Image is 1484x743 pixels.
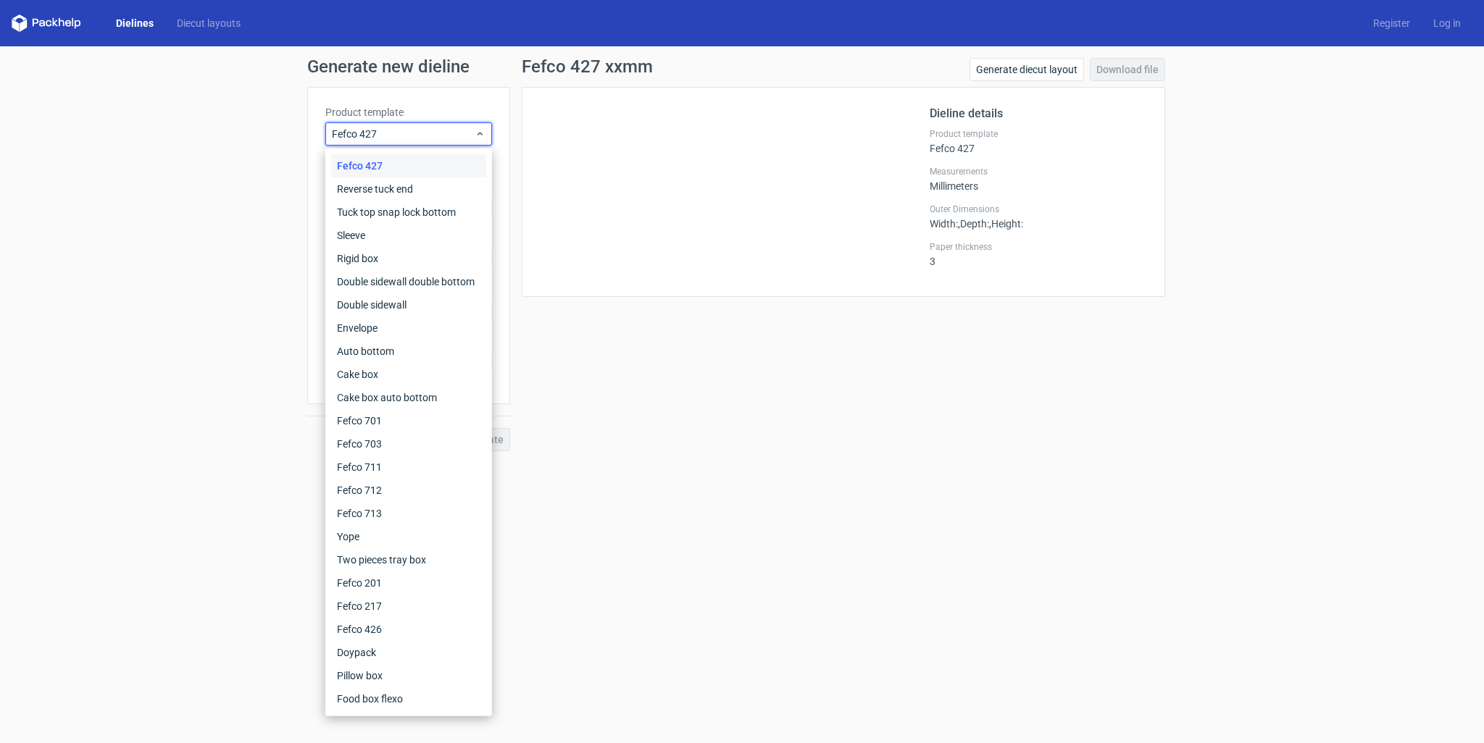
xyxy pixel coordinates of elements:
[331,595,486,618] div: Fefco 217
[970,58,1084,81] a: Generate diecut layout
[331,247,486,270] div: Rigid box
[958,218,989,230] span: , Depth :
[331,502,486,525] div: Fefco 713
[331,525,486,548] div: Yope
[331,224,486,247] div: Sleeve
[331,664,486,687] div: Pillow box
[331,641,486,664] div: Doypack
[331,316,486,340] div: Envelope
[522,58,653,75] h1: Fefco 427 xxmm
[331,432,486,456] div: Fefco 703
[325,105,492,119] label: Product template
[989,218,1023,230] span: , Height :
[331,571,486,595] div: Fefco 201
[331,386,486,409] div: Cake box auto bottom
[331,177,486,201] div: Reverse tuck end
[331,687,486,710] div: Food box flexo
[1362,16,1422,30] a: Register
[930,218,958,230] span: Width :
[104,16,165,30] a: Dielines
[331,201,486,224] div: Tuck top snap lock bottom
[930,166,1147,177] label: Measurements
[331,363,486,386] div: Cake box
[930,105,1147,122] h2: Dieline details
[930,128,1147,154] div: Fefco 427
[930,241,1147,267] div: 3
[331,479,486,502] div: Fefco 712
[331,154,486,177] div: Fefco 427
[331,456,486,479] div: Fefco 711
[332,127,475,141] span: Fefco 427
[331,548,486,571] div: Two pieces tray box
[1422,16,1472,30] a: Log in
[165,16,252,30] a: Diecut layouts
[930,203,1147,215] label: Outer Dimensions
[331,293,486,316] div: Double sidewall
[331,340,486,363] div: Auto bottom
[331,270,486,293] div: Double sidewall double bottom
[930,128,1147,140] label: Product template
[930,166,1147,192] div: Millimeters
[331,409,486,432] div: Fefco 701
[331,618,486,641] div: Fefco 426
[307,58,1177,75] h1: Generate new dieline
[930,241,1147,253] label: Paper thickness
